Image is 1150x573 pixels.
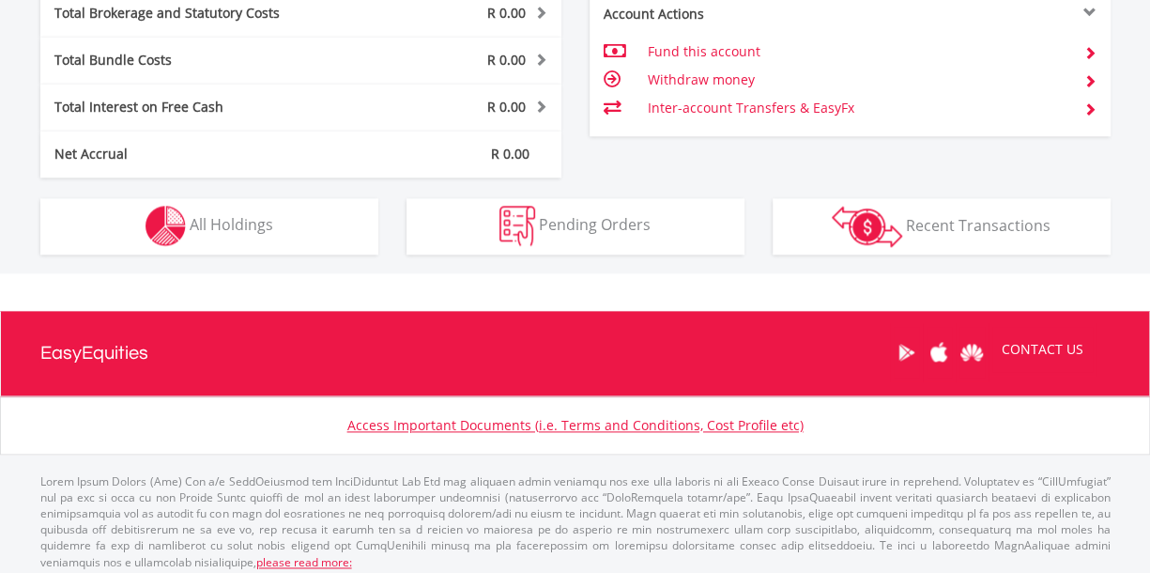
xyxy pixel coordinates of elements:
div: Total Bundle Costs [40,51,345,70]
div: Total Brokerage and Statutory Costs [40,4,345,23]
div: Total Interest on Free Cash [40,98,345,116]
a: EasyEquities [40,311,148,395]
span: Recent Transactions [906,214,1050,235]
td: Fund this account [647,38,1068,66]
a: CONTACT US [989,323,1096,376]
span: R 0.00 [491,145,529,163]
span: R 0.00 [487,98,526,116]
img: holdings-wht.png [146,206,186,246]
a: please read more: [256,554,352,570]
td: Withdraw money [647,66,1068,94]
button: All Holdings [40,198,378,255]
a: Google Play [890,323,923,381]
img: transactions-zar-wht.png [832,206,902,247]
img: pending_instructions-wht.png [499,206,535,246]
div: Account Actions [590,5,851,23]
td: Inter-account Transfers & EasyFx [647,94,1068,122]
span: Pending Orders [539,214,651,235]
a: Access Important Documents (i.e. Terms and Conditions, Cost Profile etc) [347,416,804,434]
span: R 0.00 [487,51,526,69]
button: Recent Transactions [773,198,1111,255]
button: Pending Orders [406,198,744,255]
a: Huawei [956,323,989,381]
span: All Holdings [190,214,273,235]
a: Apple [923,323,956,381]
div: Net Accrual [40,145,345,163]
p: Lorem Ipsum Dolors (Ame) Con a/e SeddOeiusmod tem InciDiduntut Lab Etd mag aliquaen admin veniamq... [40,473,1111,570]
span: R 0.00 [487,4,526,22]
